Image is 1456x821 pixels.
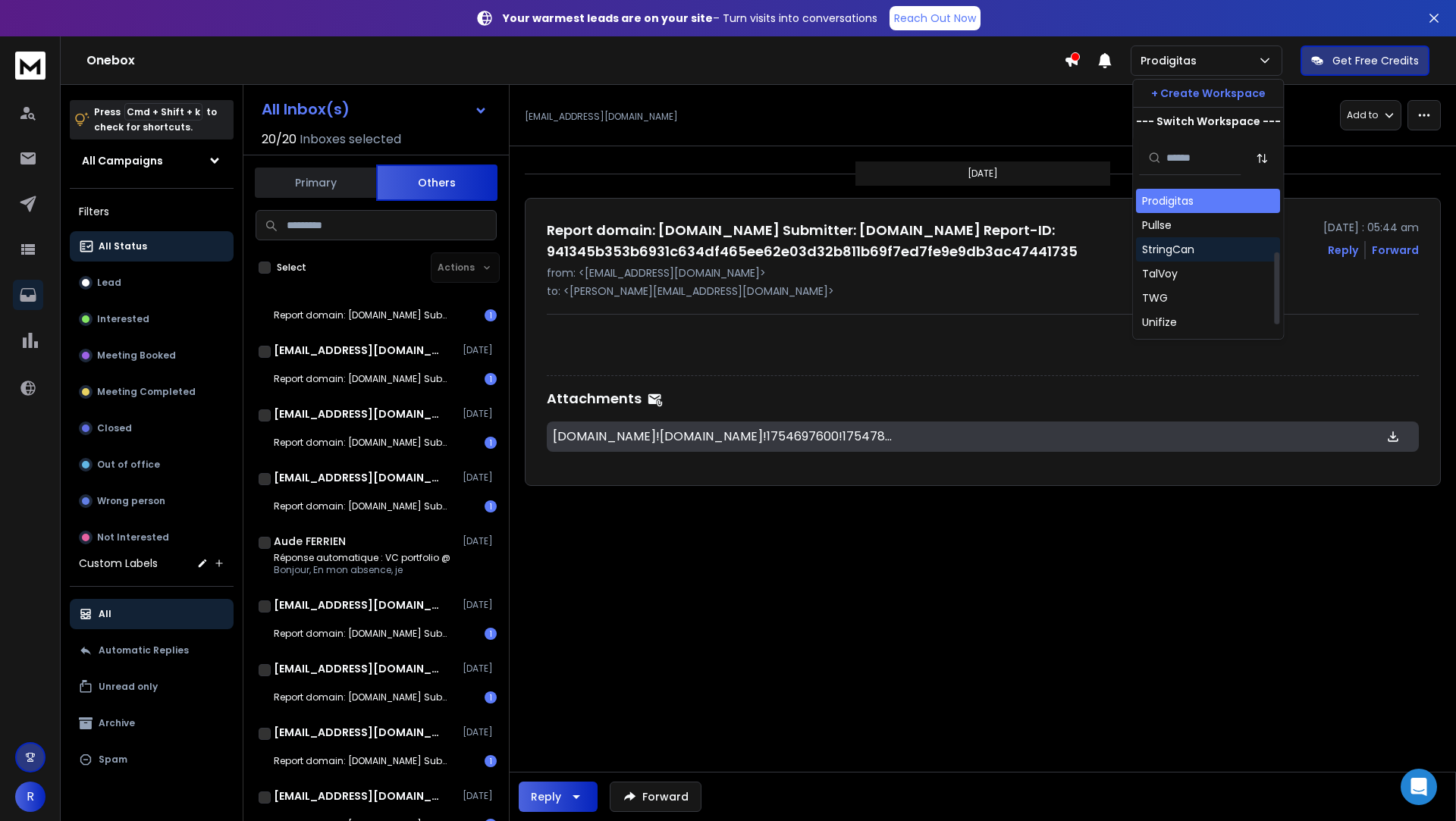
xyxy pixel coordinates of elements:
div: 1 [485,500,497,512]
button: Primary [255,166,376,199]
button: All [70,599,234,629]
p: from: <[EMAIL_ADDRESS][DOMAIN_NAME]> [547,265,1419,280]
div: 1 [485,755,497,767]
p: [DATE] [463,663,497,675]
div: Forward [1372,243,1419,258]
p: [DATE] [463,408,497,420]
p: All [99,608,111,620]
div: 1 [485,628,497,640]
button: All Campaigns [70,146,234,176]
p: Meeting Completed [97,386,196,398]
h1: [EMAIL_ADDRESS][DOMAIN_NAME] [274,725,441,740]
div: 1 [485,309,497,321]
p: Automatic Replies [99,644,189,656]
p: Closed [97,422,132,434]
p: to: <[PERSON_NAME][EMAIL_ADDRESS][DOMAIN_NAME]> [547,284,1419,299]
h1: [EMAIL_ADDRESS][DOMAIN_NAME] [274,470,441,485]
p: Prodigitas [1141,53,1203,68]
h3: Custom Labels [79,556,158,571]
h3: Filters [70,201,234,222]
div: Reply [531,789,561,804]
h1: Aude FERRIEN [274,534,346,549]
a: Reach Out Now [890,6,981,30]
button: Meeting Completed [70,377,234,407]
h1: [EMAIL_ADDRESS][DOMAIN_NAME] [274,788,441,804]
p: Lead [97,277,121,289]
button: Archive [70,708,234,738]
button: Meeting Booked [70,340,234,371]
p: [EMAIL_ADDRESS][DOMAIN_NAME] [525,111,678,123]
h1: Attachments [547,388,642,409]
h1: [EMAIL_ADDRESS][DOMAIN_NAME] [274,661,441,676]
p: Meeting Booked [97,349,176,362]
button: Out of office [70,450,234,480]
p: Report domain: [DOMAIN_NAME] Submitter: [DOMAIN_NAME] [274,500,456,512]
button: All Status [70,231,234,262]
img: logo [15,52,45,80]
button: Interested [70,304,234,334]
button: Closed [70,413,234,443]
div: 1 [485,691,497,703]
button: Get Free Credits [1301,45,1429,76]
p: [DATE] [463,344,497,356]
p: + Create Workspace [1151,86,1266,101]
div: Unifize [1142,315,1177,330]
p: Report domain: [DOMAIN_NAME] Submitter: [DOMAIN_NAME] [274,373,456,385]
h1: [EMAIL_ADDRESS][DOMAIN_NAME] [274,406,441,421]
button: Reply [519,782,598,812]
h1: Onebox [86,52,1064,70]
div: TWG [1142,290,1168,306]
p: Add to [1347,109,1378,121]
p: [DATE] [968,168,998,180]
h1: All Campaigns [82,153,163,168]
button: Others [376,165,497,201]
button: R [15,782,45,812]
button: Automatic Replies [70,635,234,666]
p: Unread only [99,681,158,693]
p: Out of office [97,459,160,471]
p: Bonjour, En mon absence, je [274,564,450,576]
p: Report domain: [DOMAIN_NAME] Submitter: [DOMAIN_NAME] [274,309,456,321]
p: [DATE] [463,790,497,802]
div: Open Intercom Messenger [1401,769,1437,805]
h1: [EMAIL_ADDRESS][DOMAIN_NAME] [274,597,441,613]
p: --- Switch Workspace --- [1136,114,1281,129]
p: [DATE] : 05:44 am [1323,220,1419,235]
h1: Report domain: [DOMAIN_NAME] Submitter: [DOMAIN_NAME] Report-ID: 941345b353b6931c634df465ee62e03d... [547,220,1314,262]
p: Spam [99,754,127,766]
button: Spam [70,744,234,775]
h1: [EMAIL_ADDRESS][DOMAIN_NAME] [274,343,441,358]
div: Pullse [1142,218,1172,233]
p: Interested [97,313,149,325]
p: Archive [99,717,135,729]
div: TalVoy [1142,266,1178,281]
p: Report domain: [DOMAIN_NAME] Submitter: [DOMAIN_NAME] [274,437,456,449]
span: 20 / 20 [262,130,297,149]
button: Reply [1328,243,1358,258]
p: – Turn visits into conversations [503,11,877,26]
p: [DATE] [463,472,497,484]
p: Report domain: [DOMAIN_NAME] Submitter: [DOMAIN_NAME] [274,755,456,767]
p: All Status [99,240,147,252]
button: Sort by Sort A-Z [1247,143,1277,174]
label: Select [277,262,306,274]
button: All Inbox(s) [249,94,500,124]
p: Press to check for shortcuts. [94,105,217,135]
p: Wrong person [97,495,165,507]
p: [DATE] [463,599,497,611]
div: StringCan [1142,242,1194,257]
h1: All Inbox(s) [262,102,350,117]
button: + Create Workspace [1133,80,1283,107]
p: Réponse automatique : VC portfolio @ [274,552,450,564]
button: Lead [70,268,234,298]
h3: Inboxes selected [300,130,401,149]
p: Report domain: [DOMAIN_NAME] Submitter: [DOMAIN_NAME] [274,691,456,703]
p: [DOMAIN_NAME]![DOMAIN_NAME]!1754697600!1754783999!941345b353b6931c634df465ee62e03d32b811b69f7ed7f... [553,428,894,446]
button: Not Interested [70,522,234,553]
div: Prodigitas [1142,193,1194,208]
button: Unread only [70,672,234,702]
p: [DATE] [463,726,497,738]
